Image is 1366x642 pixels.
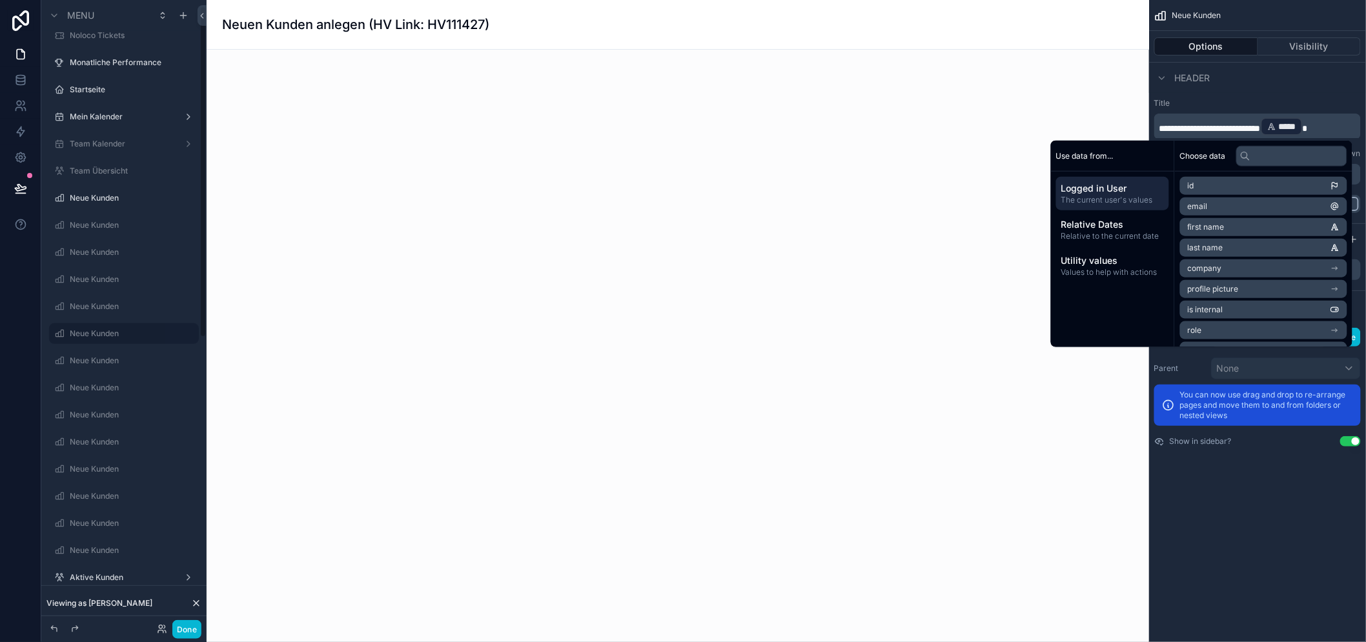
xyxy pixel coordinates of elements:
label: Neue Kunden [70,518,196,528]
span: Relative Dates [1061,218,1164,231]
span: Menu [67,9,94,22]
span: Values to help with actions [1061,267,1164,277]
label: Title [1154,98,1361,108]
label: Show in sidebar? [1170,436,1232,446]
span: None [1217,362,1239,375]
label: Monatliche Performance [70,57,196,68]
label: Neue Kunden [70,328,191,339]
div: scrollable content [1154,114,1361,138]
div: scrollable content [1051,172,1174,288]
label: Neue Kunden [70,356,196,366]
label: Neue Kunden [70,437,196,447]
button: Visibility [1258,37,1361,55]
label: Neue Kunden [70,545,196,556]
label: Neue Kunden [70,193,196,203]
label: Team Kalender [70,139,178,149]
label: Mein Kalender [70,112,178,122]
label: Neue Kunden [70,274,196,285]
label: Neue Kunden [70,247,196,257]
button: None [1211,357,1361,379]
label: Neue Kunden [70,464,196,474]
p: You can now use drag and drop to re-arrange pages and move them to and from folders or nested views [1180,390,1353,421]
label: Team Übersicht [70,166,196,176]
span: Logged in User [1061,182,1164,195]
span: Viewing as [PERSON_NAME] [46,598,152,608]
label: Neue Kunden [70,301,196,312]
span: Neue Kunden [1172,10,1221,21]
span: Utility values [1061,254,1164,267]
label: Neue Kunden [70,410,196,420]
label: Parent [1154,363,1206,374]
span: Header [1175,72,1210,85]
label: Neue Kunden [70,491,196,501]
button: Done [172,620,201,639]
button: Options [1154,37,1258,55]
span: Use data from... [1056,150,1114,161]
label: Neue Kunden [70,383,196,393]
span: The current user's values [1061,195,1164,205]
label: Aktive Kunden [70,572,178,583]
span: Relative to the current date [1061,231,1164,241]
label: Startseite [70,85,196,95]
span: Choose data [1180,150,1226,161]
h1: Neuen Kunden anlegen (HV Link: HV111427) [222,15,489,34]
label: Neue Kunden [70,220,196,230]
label: Noloco Tickets [70,30,196,41]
